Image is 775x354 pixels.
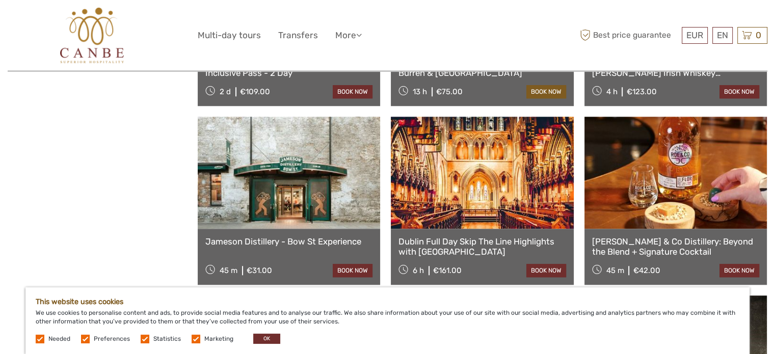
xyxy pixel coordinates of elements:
a: [PERSON_NAME] & Co Distillery: Beyond the Blend + Signature Cocktail [592,236,759,257]
a: book now [526,264,566,277]
a: More [335,28,362,43]
a: book now [333,85,372,98]
span: Best price guarantee [577,27,679,44]
button: OK [253,334,280,344]
div: We use cookies to personalise content and ads, to provide social media features and to analyse ou... [25,287,750,354]
div: €161.00 [433,266,462,275]
a: Dublin Full Day Skip The Line Highlights with [GEOGRAPHIC_DATA] [398,236,566,257]
div: EN [712,27,733,44]
span: 45 m [606,266,624,275]
span: 45 m [220,266,237,275]
span: 0 [754,30,763,40]
div: €31.00 [247,266,272,275]
a: book now [526,85,566,98]
div: €42.00 [633,266,660,275]
div: €123.00 [626,87,656,96]
a: book now [719,264,759,277]
p: We're away right now. Please check back later! [14,18,115,26]
label: Needed [48,335,70,343]
div: €75.00 [436,87,463,96]
span: EUR [686,30,703,40]
div: €109.00 [240,87,270,96]
a: Multi-day tours [198,28,261,43]
label: Preferences [94,335,130,343]
label: Statistics [153,335,181,343]
a: Jameson Distillery - Bow St Experience [205,236,372,247]
button: Open LiveChat chat widget [117,16,129,28]
a: book now [333,264,372,277]
img: 602-0fc6e88d-d366-4c1d-ad88-b45bd91116e8_logo_big.jpg [60,8,124,63]
span: 4 h [606,87,617,96]
span: 6 h [413,266,424,275]
span: 2 d [220,87,231,96]
a: Transfers [278,28,318,43]
h5: This website uses cookies [36,297,739,306]
a: book now [719,85,759,98]
span: 13 h [413,87,427,96]
label: Marketing [204,335,233,343]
